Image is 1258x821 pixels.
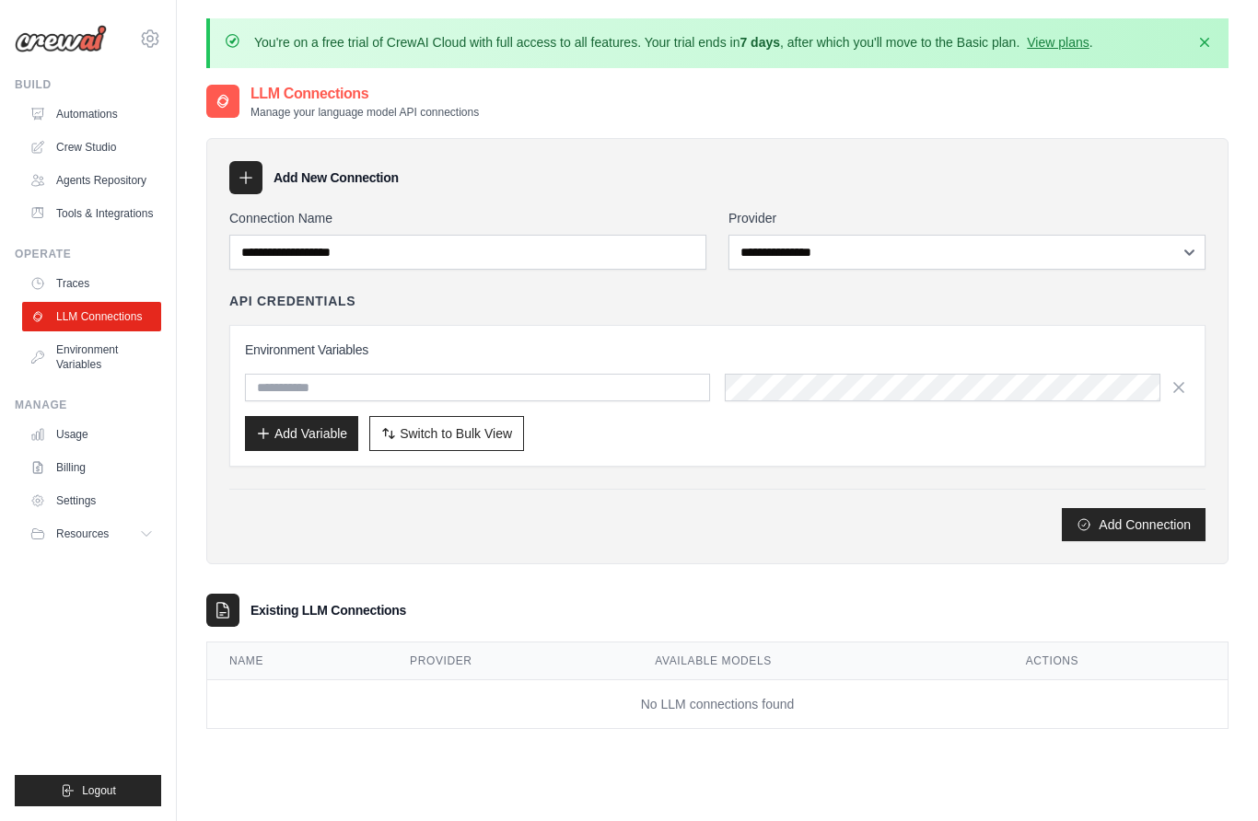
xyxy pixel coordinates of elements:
[207,680,1228,729] td: No LLM connections found
[229,209,706,227] label: Connection Name
[56,526,109,541] span: Resources
[740,35,780,50] strong: 7 days
[22,269,161,298] a: Traces
[207,642,388,680] th: Name
[22,133,161,162] a: Crew Studio
[369,416,524,451] button: Switch to Bulk View
[1062,508,1206,541] button: Add Connection
[22,199,161,228] a: Tools & Integrations
[22,166,161,195] a: Agents Repository
[250,601,406,619] h3: Existing LLM Connections
[728,209,1206,227] label: Provider
[15,247,161,261] div: Operate
[245,341,1190,359] h3: Environment Variables
[22,420,161,449] a: Usage
[22,519,161,549] button: Resources
[254,33,1093,52] p: You're on a free trial of CrewAI Cloud with full access to all features. Your trial ends in , aft...
[400,424,512,443] span: Switch to Bulk View
[633,642,1003,680] th: Available Models
[245,416,358,451] button: Add Variable
[82,783,116,798] span: Logout
[22,335,161,379] a: Environment Variables
[1027,35,1089,50] a: View plans
[15,25,107,52] img: Logo
[274,168,399,187] h3: Add New Connection
[22,453,161,482] a: Billing
[229,292,355,310] h4: API Credentials
[1004,642,1228,680] th: Actions
[22,99,161,129] a: Automations
[15,398,161,412] div: Manage
[15,775,161,806] button: Logout
[22,302,161,331] a: LLM Connections
[15,77,161,92] div: Build
[22,486,161,515] a: Settings
[250,83,479,105] h2: LLM Connections
[250,105,479,120] p: Manage your language model API connections
[388,642,633,680] th: Provider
